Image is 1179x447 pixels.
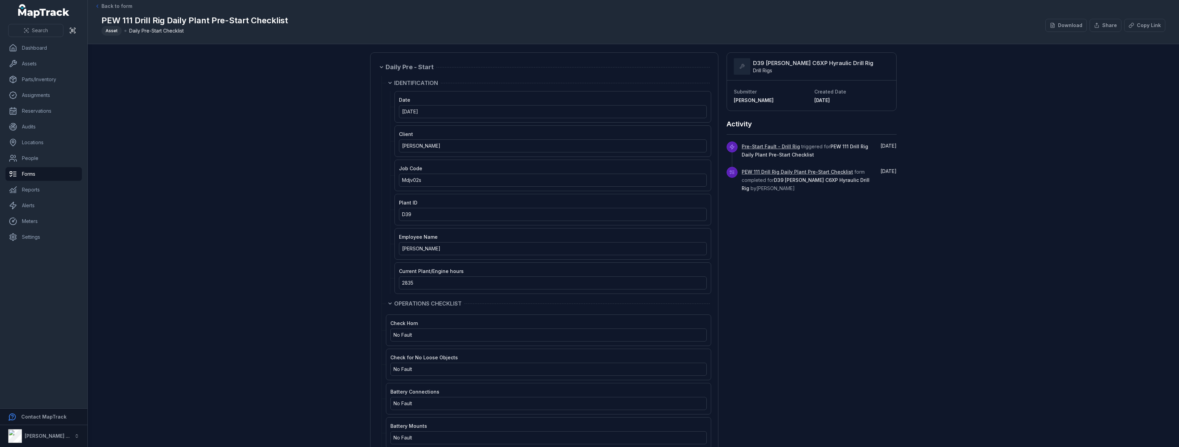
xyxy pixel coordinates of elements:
a: Meters [5,214,82,228]
h1: PEW 111 Drill Rig Daily Plant Pre-Start Checklist [101,15,288,26]
button: Share [1090,19,1121,32]
span: [DATE] [814,97,830,103]
span: Battery Connections [390,389,439,395]
strong: D39 [PERSON_NAME] C6XP Hyraulic Drill Rig [753,59,873,67]
span: D39 [402,211,411,217]
span: Drill Rigs [753,67,772,73]
span: Submitter [734,89,757,95]
span: Check Horn [390,320,418,326]
span: [PERSON_NAME] [402,143,440,149]
span: [PERSON_NAME] [402,246,440,251]
span: Daily Pre - Start [386,62,434,72]
span: IDENTIFICATION [394,79,438,87]
span: Battery Mounts [390,423,427,429]
a: Alerts [5,199,82,212]
span: triggered for [742,144,868,158]
span: Search [32,27,48,34]
span: Back to form [101,3,132,10]
a: Audits [5,120,82,134]
div: Asset [101,26,122,36]
span: Created Date [814,89,846,95]
time: 10/15/2025, 7:10:00 AM [814,97,830,103]
span: Check for No Loose Objects [390,355,458,360]
a: PEW 111 Drill Rig Daily Plant Pre-Start Checklist [742,169,853,175]
a: Pre-Start Fault - Drill Rig [742,143,800,150]
span: form completed for by [PERSON_NAME] [742,169,870,191]
a: Reservations [5,104,82,118]
span: D39 [PERSON_NAME] C6XP Hyraulic Drill Rig [742,177,870,191]
span: Employee Name [399,234,438,240]
strong: [PERSON_NAME] Group [25,433,81,439]
span: Client [399,131,413,137]
span: No Fault [393,435,412,440]
time: 10/15/2025, 12:00:00 AM [402,109,418,114]
a: MapTrack [18,4,70,18]
a: Forms [5,167,82,181]
a: Assets [5,57,82,71]
button: Copy Link [1124,19,1165,32]
span: No Fault [393,400,412,406]
span: No Fault [393,366,412,372]
span: [DATE] [880,143,897,149]
span: Current Plant/Engine hours [399,268,464,274]
span: 2835 [402,280,413,286]
a: Settings [5,230,82,244]
span: Date [399,97,410,103]
span: Daily Pre-Start Checklist [129,27,184,34]
span: No Fault [393,332,412,338]
a: D39 [PERSON_NAME] C6XP Hyraulic Drill RigDrill Rigs [734,58,889,75]
time: 10/15/2025, 7:10:00 AM [880,143,897,149]
strong: Contact MapTrack [21,414,66,420]
span: Plant ID [399,200,417,206]
a: Parts/Inventory [5,73,82,86]
time: 10/15/2025, 7:10:00 AM [880,168,897,174]
a: Dashboard [5,41,82,55]
a: People [5,151,82,165]
span: [PERSON_NAME] [734,97,774,103]
span: OPERATIONS CHECKLIST [394,299,462,308]
span: [DATE] [402,109,418,114]
button: Search [8,24,63,37]
span: Job Code [399,165,422,171]
a: Back to form [95,3,132,10]
a: Assignments [5,88,82,102]
a: Locations [5,136,82,149]
h2: Activity [727,119,752,129]
button: Download [1045,19,1087,32]
span: [DATE] [880,168,897,174]
span: Mdjv02s [402,177,421,183]
a: Reports [5,183,82,197]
